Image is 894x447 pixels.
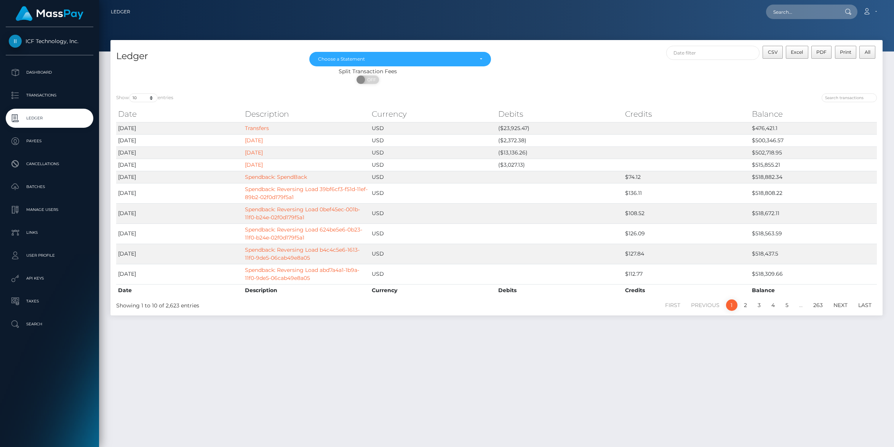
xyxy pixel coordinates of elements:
[370,146,497,159] td: USD
[6,292,93,311] a: Taxes
[370,183,497,203] td: USD
[623,284,750,296] th: Credits
[6,177,93,196] a: Batches
[245,137,263,144] a: [DATE]
[6,315,93,334] a: Search
[6,223,93,242] a: Links
[9,35,22,48] img: ICF Technology, Inc.
[129,93,158,102] select: Showentries
[361,76,380,84] span: OFF
[370,264,497,284] td: USD
[116,50,298,63] h4: Ledger
[623,203,750,223] td: $108.52
[740,299,751,311] a: 2
[496,146,623,159] td: ($13,136.26)
[116,171,243,183] td: [DATE]
[9,135,90,147] p: Payees
[245,125,269,132] a: Transfers
[110,68,625,76] div: Split Transaction Fees
[822,93,877,102] input: Search transactions
[111,4,130,20] a: Ledger
[496,106,623,122] th: Debits
[6,154,93,174] a: Cancellations
[809,299,827,311] a: 263
[750,223,877,244] td: $518,563.59
[750,244,877,264] td: $518,437.5
[116,159,243,171] td: [DATE]
[753,299,765,311] a: 3
[750,264,877,284] td: $518,309.66
[623,171,750,183] td: $74.12
[781,299,793,311] a: 5
[9,296,90,307] p: Taxes
[245,149,263,156] a: [DATE]
[116,106,243,122] th: Date
[9,250,90,261] p: User Profile
[496,122,623,134] td: ($23,925.47)
[623,264,750,284] td: $112.77
[750,106,877,122] th: Balance
[9,67,90,78] p: Dashboard
[816,49,827,55] span: PDF
[116,93,173,102] label: Show entries
[6,246,93,265] a: User Profile
[6,38,93,45] span: ICF Technology, Inc.
[116,223,243,244] td: [DATE]
[496,159,623,171] td: ($3,027.13)
[750,122,877,134] td: $476,421.1
[318,56,473,62] div: Choose a Statement
[370,284,497,296] th: Currency
[750,203,877,223] td: $518,672.11
[623,223,750,244] td: $126.09
[9,90,90,101] p: Transactions
[116,284,243,296] th: Date
[370,244,497,264] td: USD
[666,46,760,60] input: Date filter
[309,52,491,66] button: Choose a Statement
[245,267,359,281] a: Spendback: Reversing Load abd7a4a1-1b9a-11f0-9de5-06cab49e8a05
[243,284,370,296] th: Description
[623,183,750,203] td: $136.11
[245,161,263,168] a: [DATE]
[6,86,93,105] a: Transactions
[768,49,778,55] span: CSV
[9,181,90,193] p: Batches
[6,109,93,128] a: Ledger
[116,183,243,203] td: [DATE]
[865,49,870,55] span: All
[750,146,877,159] td: $502,718.95
[370,134,497,146] td: USD
[750,134,877,146] td: $500,346.57
[243,106,370,122] th: Description
[245,226,362,241] a: Spendback: Reversing Load 624be5e6-0b23-11f0-b24e-02f0d179f5a1
[811,46,832,59] button: PDF
[750,183,877,203] td: $518,808.22
[116,122,243,134] td: [DATE]
[6,63,93,82] a: Dashboard
[496,284,623,296] th: Debits
[116,146,243,159] td: [DATE]
[623,106,750,122] th: Credits
[623,244,750,264] td: $127.84
[766,5,838,19] input: Search...
[116,134,243,146] td: [DATE]
[6,200,93,219] a: Manage Users
[116,203,243,223] td: [DATE]
[9,113,90,124] p: Ledger
[6,132,93,151] a: Payees
[750,159,877,171] td: $515,855.21
[6,269,93,288] a: API Keys
[750,284,877,296] th: Balance
[9,318,90,330] p: Search
[9,158,90,170] p: Cancellations
[370,223,497,244] td: USD
[835,46,857,59] button: Print
[245,186,368,201] a: Spendback: Reversing Load 39bf6cf3-f51d-11ef-89b2-02f0d179f5a1
[854,299,876,311] a: Last
[16,6,83,21] img: MassPay Logo
[829,299,852,311] a: Next
[370,171,497,183] td: USD
[116,264,243,284] td: [DATE]
[859,46,875,59] button: All
[791,49,803,55] span: Excel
